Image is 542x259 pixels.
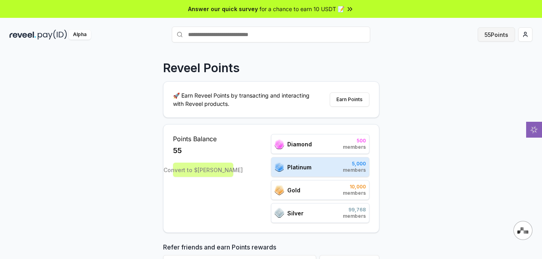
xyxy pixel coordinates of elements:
[330,92,369,107] button: Earn Points
[343,184,366,190] span: 10,000
[173,91,316,108] p: 🚀 Earn Reveel Points by transacting and interacting with Reveel products.
[10,30,36,40] img: reveel_dark
[343,190,366,196] span: members
[163,61,240,75] p: Reveel Points
[478,27,515,42] button: 55Points
[275,208,284,218] img: ranks_icon
[343,161,366,167] span: 5,000
[275,185,284,195] img: ranks_icon
[173,134,233,144] span: Points Balance
[343,207,366,213] span: 99,768
[287,140,312,148] span: Diamond
[275,162,284,172] img: ranks_icon
[287,186,300,194] span: Gold
[188,5,258,13] span: Answer our quick survey
[275,139,284,149] img: ranks_icon
[517,227,529,234] img: svg+xml,%3Csvg%20xmlns%3D%22http%3A%2F%2Fwww.w3.org%2F2000%2Fsvg%22%20width%3D%2228%22%20height%3...
[343,144,366,150] span: members
[173,145,182,156] span: 55
[343,167,366,173] span: members
[259,5,344,13] span: for a chance to earn 10 USDT 📝
[287,209,304,217] span: Silver
[38,30,67,40] img: pay_id
[69,30,91,40] div: Alpha
[287,163,311,171] span: Platinum
[343,213,366,219] span: members
[343,138,366,144] span: 500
